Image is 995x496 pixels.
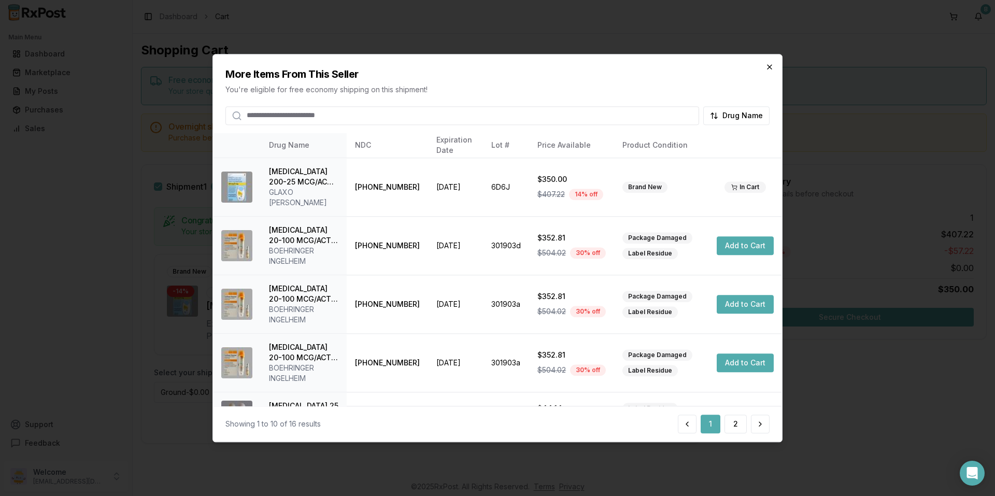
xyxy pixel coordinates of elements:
th: Price Available [529,133,614,158]
div: Label Residue [622,365,678,376]
p: You're eligible for free economy shipping on this shipment! [225,84,770,95]
div: 30 % off [570,247,606,259]
div: Brand New [622,181,667,193]
td: [DATE] [428,217,483,275]
span: $504.02 [537,306,566,317]
td: [PHONE_NUMBER] [347,392,428,441]
span: $407.22 [537,189,565,200]
div: $44.14 [537,403,606,414]
div: 30 % off [570,364,606,376]
div: BOEHRINGER INGELHEIM [269,363,338,384]
td: 1284716 [483,392,529,441]
button: Add to Cart [717,295,774,314]
td: 6D6J [483,158,529,217]
td: 301903a [483,334,529,392]
div: [MEDICAL_DATA] 20-100 MCG/ACT AERS [269,342,338,363]
td: [DATE] [428,158,483,217]
div: Package Damaged [622,349,692,361]
div: 30 % off [570,306,606,317]
div: Package Damaged [622,232,692,244]
img: Combivent Respimat 20-100 MCG/ACT AERS [221,230,252,261]
td: [DATE] [428,392,483,441]
th: Lot # [483,133,529,158]
button: Add to Cart [717,353,774,372]
span: $504.02 [537,248,566,258]
td: 301903a [483,275,529,334]
div: Label Residue [622,248,678,259]
div: [MEDICAL_DATA] 200-25 MCG/ACT AEPB [269,166,338,187]
img: Combivent Respimat 20-100 MCG/ACT AERS [221,347,252,378]
div: 14 % off [569,189,603,200]
div: $350.00 [537,174,606,185]
div: $352.81 [537,350,606,360]
div: BOEHRINGER INGELHEIM [269,304,338,325]
td: [PHONE_NUMBER] [347,158,428,217]
div: BOEHRINGER INGELHEIM [269,246,338,266]
span: Drug Name [722,110,763,121]
div: Label Residue [622,306,678,318]
th: Drug Name [261,133,347,158]
td: [DATE] [428,334,483,392]
div: [MEDICAL_DATA] 20-100 MCG/ACT AERS [269,284,338,304]
span: $504.02 [537,365,566,375]
td: 301903d [483,217,529,275]
th: Product Condition [614,133,708,158]
div: [MEDICAL_DATA] 20-100 MCG/ACT AERS [269,225,338,246]
h2: More Items From This Seller [225,67,770,81]
td: [DATE] [428,275,483,334]
div: Showing 1 to 10 of 16 results [225,419,321,429]
div: GLAXO [PERSON_NAME] [269,187,338,208]
div: In Cart [724,181,766,193]
div: Label Residue [622,403,678,414]
div: $352.81 [537,233,606,243]
img: Breo Ellipta 200-25 MCG/ACT AEPB [221,172,252,203]
img: Combivent Respimat 20-100 MCG/ACT AERS [221,289,252,320]
button: 1 [701,415,720,433]
button: Drug Name [703,106,770,125]
button: 2 [724,415,747,433]
th: NDC [347,133,428,158]
div: $352.81 [537,291,606,302]
img: Gengraf 25 MG CAPS [221,401,252,432]
td: [PHONE_NUMBER] [347,334,428,392]
button: Add to Cart [717,236,774,255]
td: [PHONE_NUMBER] [347,217,428,275]
div: [MEDICAL_DATA] 25 MG CAPS [269,401,338,421]
div: Package Damaged [622,291,692,302]
td: [PHONE_NUMBER] [347,275,428,334]
th: Expiration Date [428,133,483,158]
